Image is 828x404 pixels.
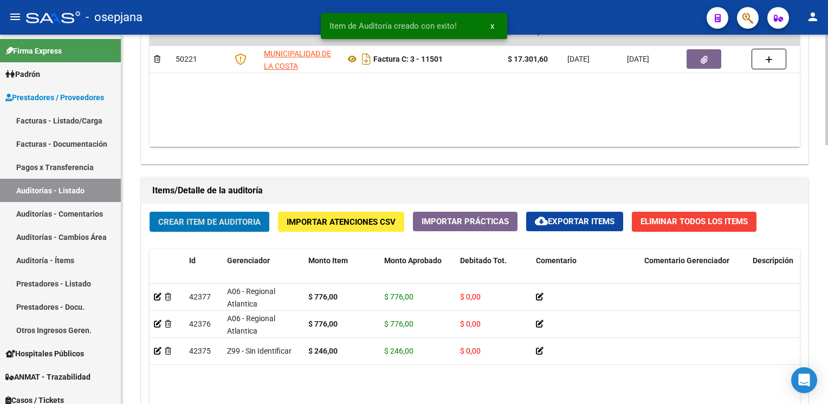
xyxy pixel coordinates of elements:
[791,367,817,393] div: Open Intercom Messenger
[227,256,270,265] span: Gerenciador
[460,347,481,355] span: $ 0,00
[5,371,90,383] span: ANMAT - Trazabilidad
[535,217,614,226] span: Exportar Items
[526,212,623,231] button: Exportar Items
[384,320,413,328] span: $ 776,00
[536,256,577,265] span: Comentario
[508,55,548,63] strong: $ 17.301,60
[152,182,797,199] h1: Items/Detalle de la auditoría
[9,10,22,23] mat-icon: menu
[460,256,507,265] span: Debitado Tot.
[308,347,338,355] strong: $ 246,00
[329,21,457,31] span: Item de Auditoría creado con exito!
[308,256,348,265] span: Monto Item
[189,256,196,265] span: Id
[278,212,404,232] button: Importar Atenciones CSV
[304,249,380,297] datatable-header-cell: Monto Item
[384,292,413,301] span: $ 776,00
[644,256,729,265] span: Comentario Gerenciador
[456,249,532,297] datatable-header-cell: Debitado Tot.
[227,287,275,308] span: A06 - Regional Atlantica
[567,55,590,63] span: [DATE]
[264,49,331,70] span: MUNICIPALIDAD DE LA COSTA
[185,249,223,297] datatable-header-cell: Id
[150,212,269,232] button: Crear Item de Auditoria
[753,256,793,265] span: Descripción
[640,249,748,297] datatable-header-cell: Comentario Gerenciador
[308,320,338,328] strong: $ 776,00
[176,55,197,63] span: 50221
[5,45,62,57] span: Firma Express
[632,212,756,232] button: Eliminar Todos los Items
[460,320,481,328] span: $ 0,00
[287,217,396,227] span: Importar Atenciones CSV
[189,347,211,355] span: 42375
[806,10,819,23] mat-icon: person
[490,21,494,31] span: x
[227,314,275,335] span: A06 - Regional Atlantica
[535,214,548,227] mat-icon: cloud_download
[158,217,261,227] span: Crear Item de Auditoria
[5,92,104,103] span: Prestadores / Proveedores
[627,55,649,63] span: [DATE]
[5,348,84,360] span: Hospitales Públicos
[5,68,40,80] span: Padrón
[460,292,481,301] span: $ 0,00
[86,5,143,29] span: - osepjana
[641,217,748,226] span: Eliminar Todos los Items
[422,217,509,226] span: Importar Prácticas
[380,249,456,297] datatable-header-cell: Monto Aprobado
[227,347,292,355] span: Z99 - Sin Identificar
[189,292,211,301] span: 42377
[384,256,442,265] span: Monto Aprobado
[532,249,640,297] datatable-header-cell: Comentario
[189,320,211,328] span: 42376
[308,292,338,301] strong: $ 776,00
[413,212,517,231] button: Importar Prácticas
[359,50,373,68] i: Descargar documento
[223,249,304,297] datatable-header-cell: Gerenciador
[482,16,503,36] button: x
[384,347,413,355] span: $ 246,00
[373,55,443,63] strong: Factura C: 3 - 11501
